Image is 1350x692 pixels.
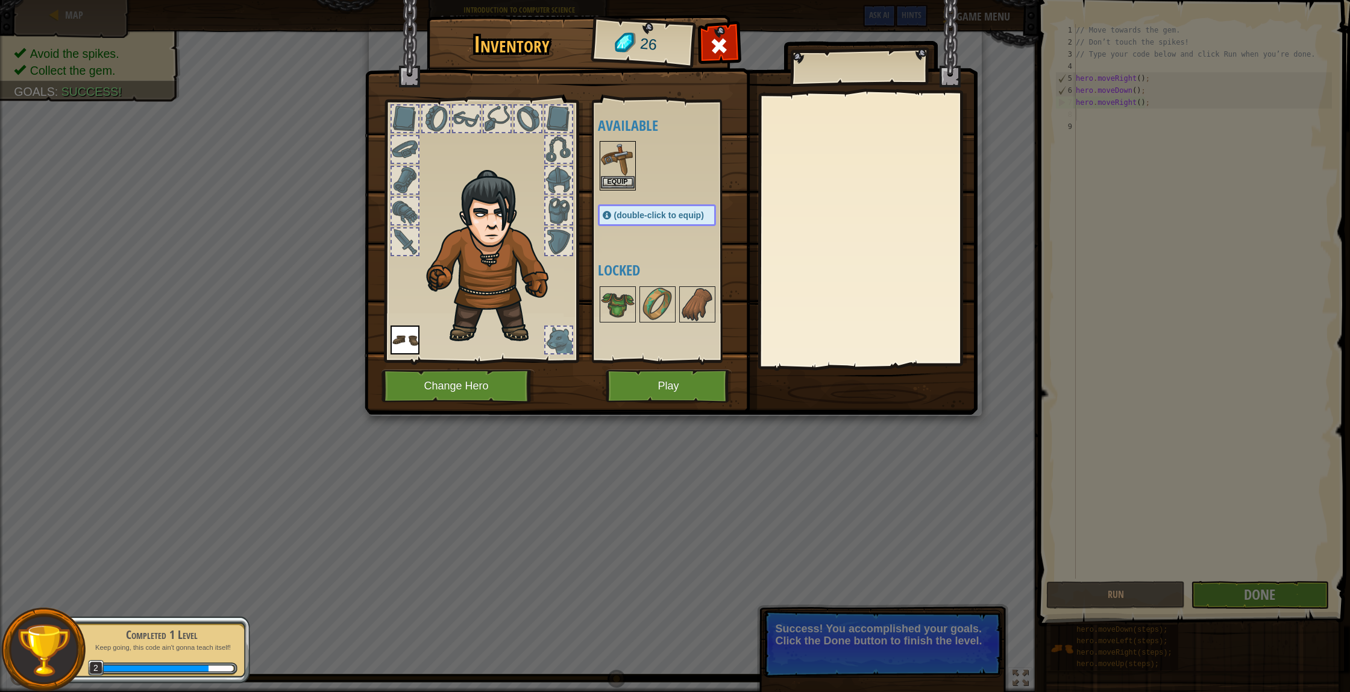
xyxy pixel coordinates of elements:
span: (double-click to equip) [614,210,704,220]
div: Completed 1 Level [86,626,237,643]
p: Keep going, this code ain't gonna teach itself! [86,643,237,652]
button: Equip [601,176,635,189]
img: portrait.png [601,288,635,321]
h1: Inventory [435,32,589,57]
img: portrait.png [391,326,419,354]
img: portrait.png [641,288,674,321]
span: 26 [639,33,658,56]
span: 2 [88,660,104,676]
img: hair_2.png [421,169,568,345]
img: portrait.png [601,142,635,176]
img: trophy.png [16,623,71,678]
button: Play [606,370,732,403]
h4: Locked [598,262,740,278]
button: Change Hero [381,370,535,403]
h4: Available [598,118,740,133]
img: portrait.png [680,288,714,321]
